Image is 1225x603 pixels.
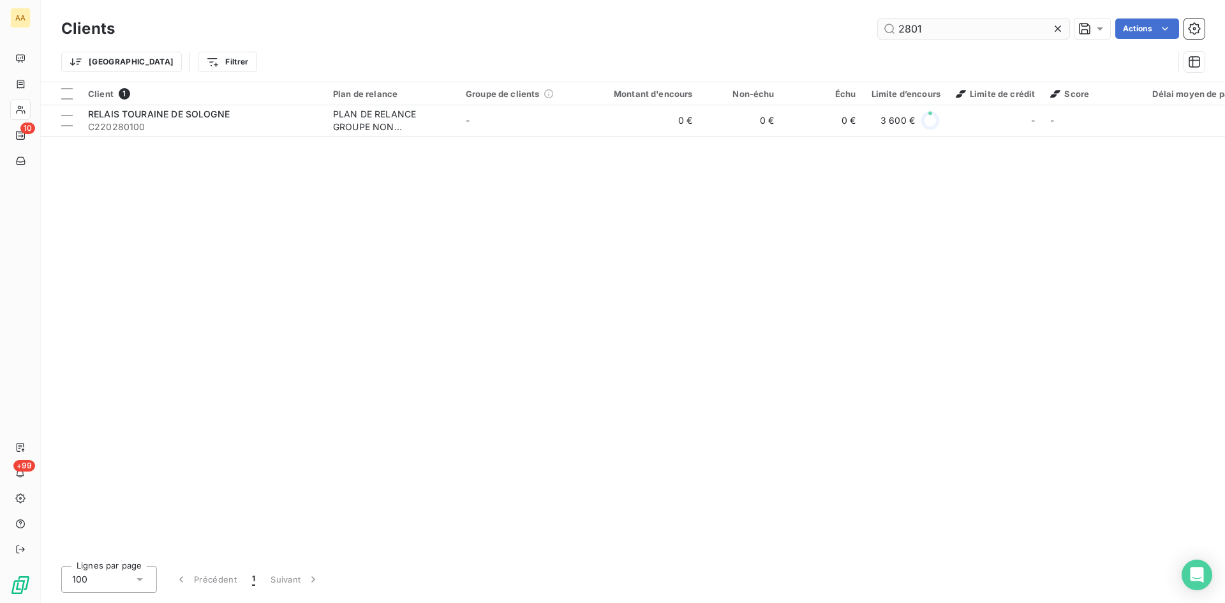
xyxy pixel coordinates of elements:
button: Filtrer [198,52,256,72]
div: Montant d'encours [598,89,693,99]
input: Rechercher [878,19,1069,39]
div: Non-échu [708,89,775,99]
span: Limite de crédit [956,89,1035,99]
img: Logo LeanPay [10,575,31,595]
button: [GEOGRAPHIC_DATA] [61,52,182,72]
span: RELAIS TOURAINE DE SOLOGNE [88,108,230,119]
span: - [1050,115,1054,126]
h3: Clients [61,17,115,40]
button: Suivant [263,566,327,593]
span: 1 [119,88,130,100]
div: Open Intercom Messenger [1182,560,1212,590]
td: 0 € [701,105,782,136]
span: 10 [20,123,35,134]
span: 100 [72,573,87,586]
span: 3 600 € [880,114,915,127]
span: +99 [13,460,35,472]
div: Échu [790,89,856,99]
div: PLAN DE RELANCE GROUPE NON AUTOMATIQUE [333,108,450,133]
button: 1 [244,566,263,593]
button: Actions [1115,19,1179,39]
span: Groupe de clients [466,89,540,99]
button: Précédent [167,566,244,593]
span: - [1031,114,1035,127]
span: Score [1050,89,1089,99]
span: C220280100 [88,121,318,133]
span: Client [88,89,114,99]
div: Plan de relance [333,89,450,99]
span: 1 [252,573,255,586]
td: 0 € [591,105,701,136]
div: AA [10,8,31,28]
td: 0 € [782,105,864,136]
span: - [466,115,470,126]
div: Limite d’encours [872,89,940,99]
